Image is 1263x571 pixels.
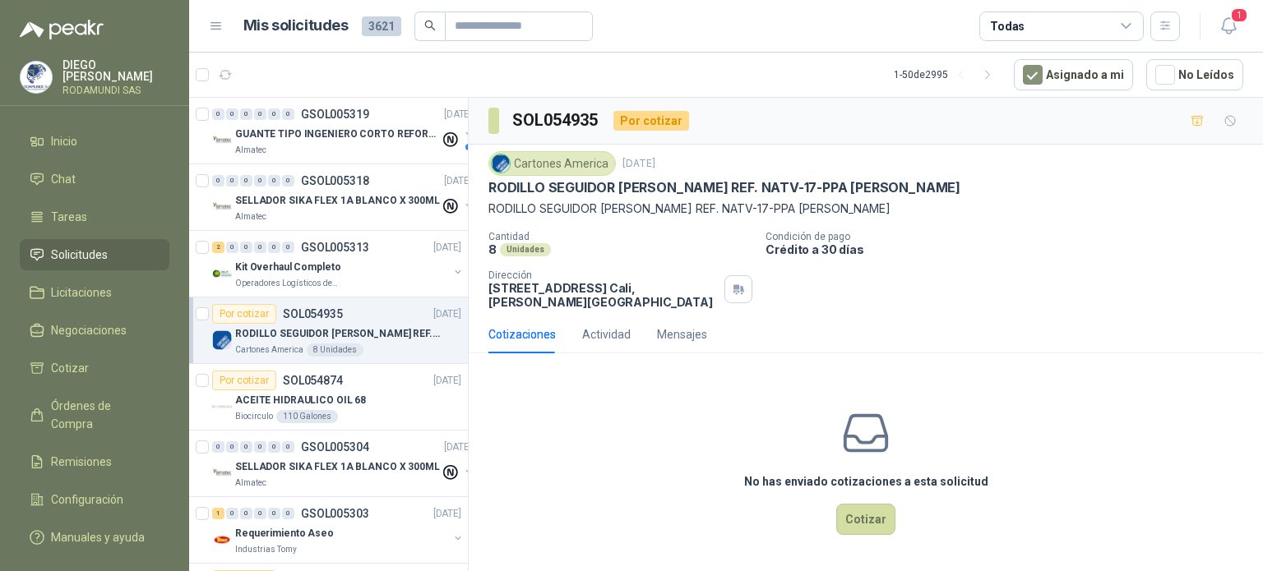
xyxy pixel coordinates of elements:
[189,364,468,431] a: Por cotizarSOL054874[DATE] Company LogoACEITE HIDRAULICO OIL 68Biocirculo110 Galones
[212,131,232,150] img: Company Logo
[488,242,497,256] p: 8
[444,173,472,189] p: [DATE]
[240,242,252,253] div: 0
[268,242,280,253] div: 0
[212,397,232,417] img: Company Logo
[212,530,232,550] img: Company Logo
[622,156,655,172] p: [DATE]
[240,508,252,519] div: 0
[51,132,77,150] span: Inicio
[212,330,232,350] img: Company Logo
[51,246,108,264] span: Solicitudes
[894,62,1001,88] div: 1 - 50 de 2995
[240,441,252,453] div: 0
[301,108,369,120] p: GSOL005319
[51,453,112,471] span: Remisiones
[212,264,232,283] img: Company Logo
[657,325,707,343] div: Mensajes
[444,440,472,455] p: [DATE]
[766,231,1256,242] p: Condición de pago
[51,170,76,188] span: Chat
[766,242,1256,256] p: Crédito a 30 días
[744,472,988,490] h3: No has enviado cotizaciones a esta solicitud
[512,108,600,133] h3: SOL054935
[212,175,224,186] div: 0
[254,441,266,453] div: 0
[212,441,224,453] div: 0
[20,352,169,384] a: Cotizar
[240,108,252,120] div: 0
[488,231,752,242] p: Cantidad
[51,359,89,377] span: Cotizar
[488,200,1243,218] p: RODILLO SEGUIDOR [PERSON_NAME] REF. NATV-17-PPA [PERSON_NAME]
[433,506,461,522] p: [DATE]
[51,283,112,302] span: Licitaciones
[235,193,440,209] p: SELLADOR SIKA FLEX 1A BLANCO X 300ML
[21,62,52,93] img: Company Logo
[226,175,238,186] div: 0
[212,463,232,483] img: Company Logo
[212,371,276,390] div: Por cotizar
[492,154,510,173] img: Company Logo
[268,441,280,453] div: 0
[235,343,303,357] p: Cartones America
[20,315,169,346] a: Negociaciones
[62,59,169,82] p: DIEGO [PERSON_NAME]
[20,239,169,270] a: Solicitudes
[282,108,294,120] div: 0
[240,175,252,186] div: 0
[235,210,266,223] p: Almatec
[990,17,1025,35] div: Todas
[189,297,468,364] a: Por cotizarSOL054935[DATE] Company LogoRODILLO SEGUIDOR [PERSON_NAME] REF. NATV-17-PPA [PERSON_NA...
[268,108,280,120] div: 0
[268,508,280,519] div: 0
[283,308,343,320] p: SOL054935
[488,325,556,343] div: Cotizaciones
[20,126,169,157] a: Inicio
[235,260,340,275] p: Kit Overhaul Completo
[212,504,465,556] a: 1 0 0 0 0 0 GSOL005303[DATE] Company LogoRequerimiento AseoIndustrias Tomy
[51,208,87,226] span: Tareas
[212,237,465,290] a: 2 0 0 0 0 0 GSOL005313[DATE] Company LogoKit Overhaul CompletoOperadores Logísticos del Caribe
[235,410,273,423] p: Biocirculo
[51,397,154,433] span: Órdenes de Compra
[235,393,366,408] p: ACEITE HIDRAULICO OIL 68
[488,281,718,309] p: [STREET_ADDRESS] Cali , [PERSON_NAME][GEOGRAPHIC_DATA]
[212,197,232,217] img: Company Logo
[226,108,238,120] div: 0
[254,175,266,186] div: 0
[235,144,266,157] p: Almatec
[212,242,224,253] div: 2
[226,242,238,253] div: 0
[613,111,689,131] div: Por cotizar
[488,269,718,281] p: Dirección
[20,20,104,39] img: Logo peakr
[488,179,960,196] p: RODILLO SEGUIDOR [PERSON_NAME] REF. NATV-17-PPA [PERSON_NAME]
[20,390,169,440] a: Órdenes de Compra
[235,277,339,290] p: Operadores Logísticos del Caribe
[20,446,169,477] a: Remisiones
[235,326,440,342] p: RODILLO SEGUIDOR [PERSON_NAME] REF. NATV-17-PPA [PERSON_NAME]
[268,175,280,186] div: 0
[243,14,349,38] h1: Mis solicitudes
[282,242,294,253] div: 0
[235,127,440,142] p: GUANTE TIPO INGENIERO CORTO REFORZADO
[51,490,123,509] span: Configuración
[51,528,145,546] span: Manuales y ayuda
[254,108,266,120] div: 0
[254,508,266,519] div: 0
[226,441,238,453] div: 0
[282,175,294,186] div: 0
[1230,7,1248,23] span: 1
[301,441,369,453] p: GSOL005304
[282,508,294,519] div: 0
[20,277,169,308] a: Licitaciones
[283,375,343,386] p: SOL054874
[301,508,369,519] p: GSOL005303
[301,175,369,186] p: GSOL005318
[424,20,436,31] span: search
[362,16,401,36] span: 3621
[444,107,472,122] p: [DATE]
[51,321,127,339] span: Negociaciones
[500,243,551,256] div: Unidades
